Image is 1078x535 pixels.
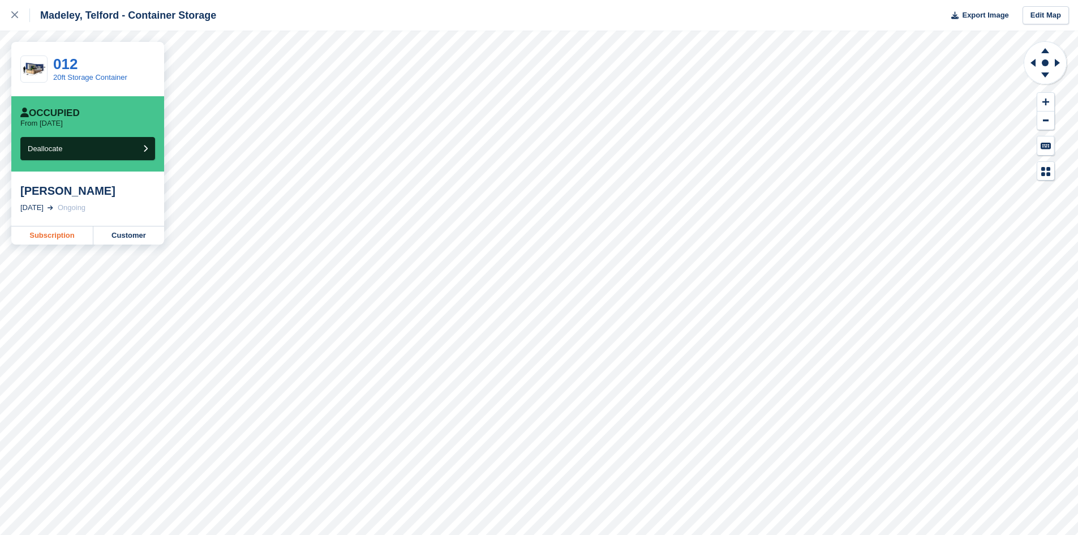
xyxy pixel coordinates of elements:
a: 012 [53,55,78,72]
button: Zoom In [1037,93,1054,112]
button: Export Image [944,6,1009,25]
p: From [DATE] [20,119,63,128]
div: [DATE] [20,202,44,213]
div: Occupied [20,108,80,119]
button: Map Legend [1037,162,1054,181]
img: 20-ft-container%20image.jpg [21,59,47,79]
span: Deallocate [28,144,62,153]
a: 20ft Storage Container [53,73,127,82]
div: [PERSON_NAME] [20,184,155,198]
button: Keyboard Shortcuts [1037,136,1054,155]
button: Deallocate [20,137,155,160]
img: arrow-right-light-icn-cde0832a797a2874e46488d9cf13f60e5c3a73dbe684e267c42b8395dfbc2abf.svg [48,206,53,210]
a: Subscription [11,226,93,245]
div: Ongoing [58,202,85,213]
a: Customer [93,226,164,245]
span: Export Image [962,10,1008,21]
a: Edit Map [1023,6,1069,25]
div: Madeley, Telford - Container Storage [30,8,216,22]
button: Zoom Out [1037,112,1054,130]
